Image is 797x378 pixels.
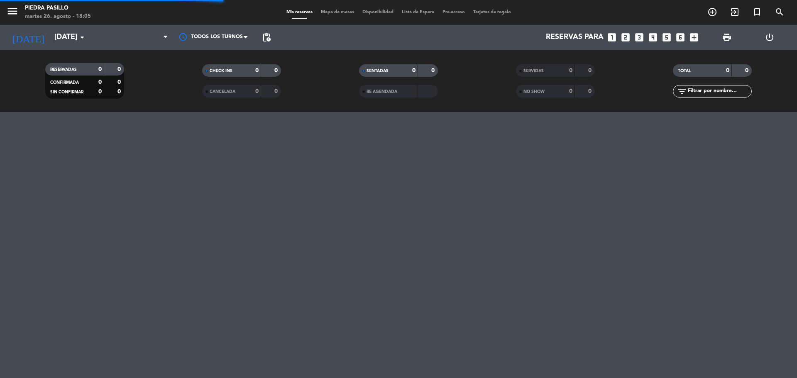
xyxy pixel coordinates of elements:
[523,90,545,94] span: NO SHOW
[722,32,732,42] span: print
[588,88,593,94] strong: 0
[274,88,279,94] strong: 0
[77,32,87,42] i: arrow_drop_down
[648,32,658,43] i: looks_4
[255,68,259,73] strong: 0
[412,68,416,73] strong: 0
[675,32,686,43] i: looks_6
[98,66,102,72] strong: 0
[255,88,259,94] strong: 0
[6,5,19,17] i: menu
[726,68,729,73] strong: 0
[6,28,50,46] i: [DATE]
[25,4,91,12] div: Piedra Pasillo
[687,87,751,96] input: Filtrar por nombre...
[367,69,389,73] span: SENTADAS
[398,10,438,15] span: Lista de Espera
[707,7,717,17] i: add_circle_outline
[438,10,469,15] span: Pre-acceso
[588,68,593,73] strong: 0
[689,32,699,43] i: add_box
[431,68,436,73] strong: 0
[50,68,77,72] span: RESERVADAS
[50,90,83,94] span: SIN CONFIRMAR
[546,33,604,41] span: Reservas para
[210,90,235,94] span: CANCELADA
[569,68,572,73] strong: 0
[367,90,397,94] span: RE AGENDADA
[775,7,785,17] i: search
[117,66,122,72] strong: 0
[117,89,122,95] strong: 0
[117,79,122,85] strong: 0
[748,25,791,50] div: LOG OUT
[282,10,317,15] span: Mis reservas
[752,7,762,17] i: turned_in_not
[469,10,515,15] span: Tarjetas de regalo
[98,89,102,95] strong: 0
[50,80,79,85] span: CONFIRMADA
[25,12,91,21] div: martes 26. agosto - 18:05
[678,69,691,73] span: TOTAL
[6,5,19,20] button: menu
[569,88,572,94] strong: 0
[606,32,617,43] i: looks_one
[274,68,279,73] strong: 0
[210,69,232,73] span: CHECK INS
[523,69,544,73] span: SERVIDAS
[262,32,271,42] span: pending_actions
[730,7,740,17] i: exit_to_app
[765,32,775,42] i: power_settings_new
[677,86,687,96] i: filter_list
[661,32,672,43] i: looks_5
[98,79,102,85] strong: 0
[358,10,398,15] span: Disponibilidad
[317,10,358,15] span: Mapa de mesas
[620,32,631,43] i: looks_two
[745,68,750,73] strong: 0
[634,32,645,43] i: looks_3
